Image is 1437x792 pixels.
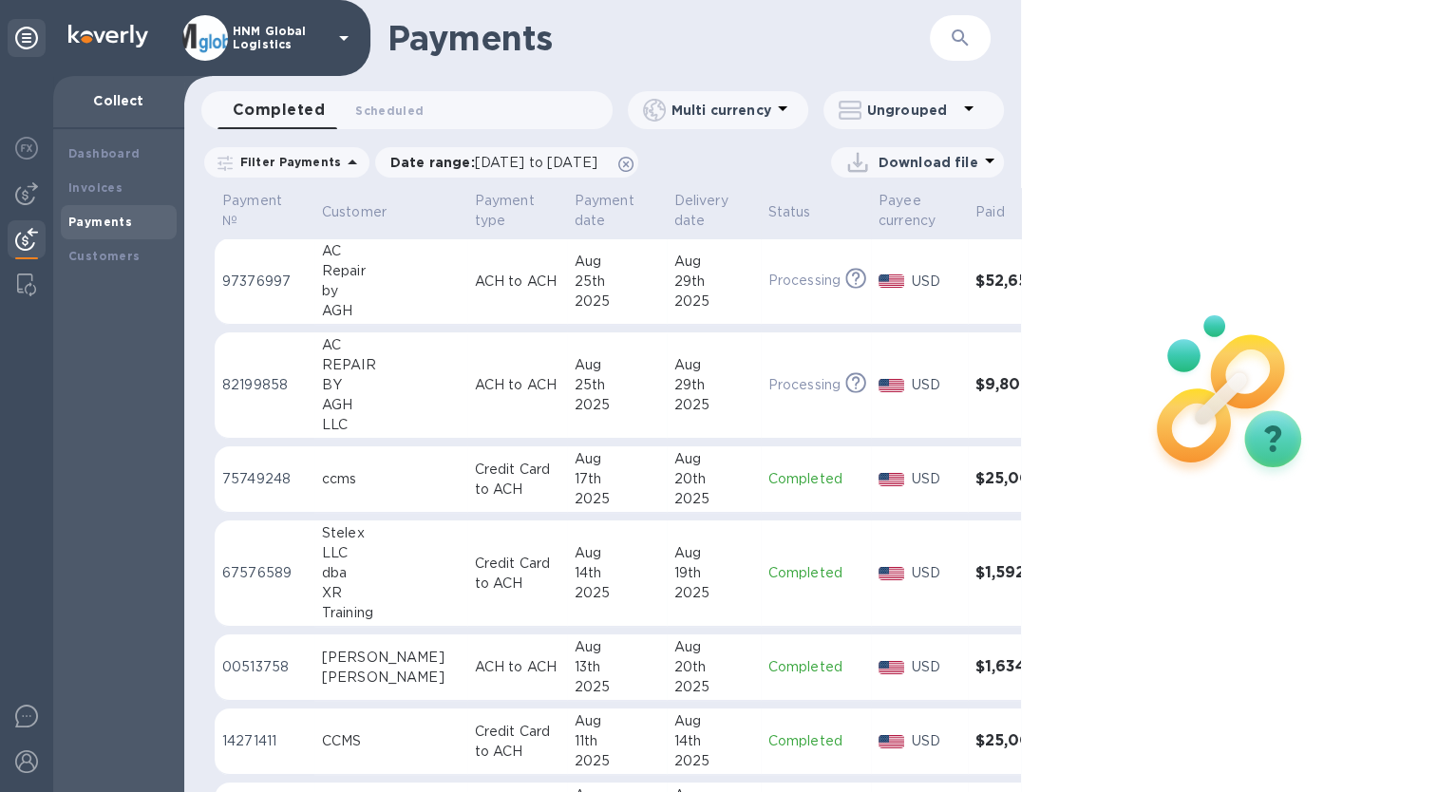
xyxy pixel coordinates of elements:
div: 2025 [674,677,753,697]
div: LLC [322,543,460,563]
span: [DATE] to [DATE] [475,155,597,170]
div: 2025 [575,583,659,603]
div: Aug [674,637,753,657]
div: AC [322,335,460,355]
img: USD [879,274,904,288]
h3: $25,000.00 [975,732,1068,750]
p: Processing [768,271,841,291]
p: 75749248 [222,469,307,489]
div: 2025 [674,395,753,415]
div: [PERSON_NAME] [322,668,460,688]
span: Status [768,202,836,222]
p: Payment № [222,191,282,231]
p: Credit Card to ACH [475,722,559,762]
h3: $1,634.09 [975,658,1068,676]
div: BY [322,375,460,395]
b: Payments [68,215,132,229]
p: Multi currency [671,101,771,120]
p: Payment type [475,191,535,231]
img: USD [879,735,904,748]
div: CCMS [322,731,460,751]
h3: $25,000.00 [975,470,1068,488]
p: Collect [68,91,169,110]
div: REPAIR [322,355,460,375]
h3: $9,806.62 [975,376,1068,394]
div: AGH [322,395,460,415]
span: Payment date [575,191,659,231]
p: Completed [768,657,863,677]
span: Payment type [475,191,559,231]
div: dba [322,563,460,583]
div: by [322,281,460,301]
p: Filter Payments [233,154,341,170]
div: Aug [575,637,659,657]
p: USD [912,657,960,677]
p: Date range : [390,153,607,172]
span: Customer [322,202,411,222]
p: Customer [322,202,387,222]
div: 20th [674,469,753,489]
b: Invoices [68,180,123,195]
div: Stelex [322,523,460,543]
p: Credit Card to ACH [475,554,559,594]
div: 29th [674,272,753,292]
div: Aug [674,449,753,469]
p: Payee currency [879,191,936,231]
div: Aug [575,355,659,375]
div: 2025 [674,751,753,771]
h3: $52,650.03 [975,273,1068,291]
img: Logo [68,25,148,47]
p: Completed [768,563,863,583]
p: Completed [768,731,863,751]
p: Ungrouped [867,101,957,120]
img: USD [879,473,904,486]
div: AGH [322,301,460,321]
b: Dashboard [68,146,141,160]
div: Aug [575,449,659,469]
div: LLC [322,415,460,435]
div: 2025 [575,292,659,311]
p: 14271411 [222,731,307,751]
div: XR [322,583,460,603]
div: Training [322,603,460,623]
div: Aug [674,252,753,272]
div: 20th [674,657,753,677]
span: Payee currency [879,191,960,231]
p: Download file [879,153,978,172]
div: 2025 [575,751,659,771]
div: Unpin categories [8,19,46,57]
div: 2025 [575,489,659,509]
div: Aug [575,711,659,731]
p: ACH to ACH [475,375,559,395]
span: Paid [975,202,1030,222]
p: ACH to ACH [475,657,559,677]
p: 97376997 [222,272,307,292]
div: 2025 [674,583,753,603]
div: 2025 [575,677,659,697]
p: USD [912,563,960,583]
span: Delivery date [674,191,753,231]
div: 14th [674,731,753,751]
div: Date range:[DATE] to [DATE] [375,147,638,178]
p: Payment date [575,191,634,231]
p: Credit Card to ACH [475,460,559,500]
div: Aug [575,252,659,272]
p: HNM Global Logistics [233,25,328,51]
p: ACH to ACH [475,272,559,292]
img: USD [879,567,904,580]
div: 19th [674,563,753,583]
span: Completed [233,97,325,123]
p: USD [912,469,960,489]
span: Scheduled [355,101,424,121]
div: 29th [674,375,753,395]
div: ccms [322,469,460,489]
div: 17th [575,469,659,489]
div: Aug [674,543,753,563]
div: Aug [674,355,753,375]
img: USD [879,379,904,392]
p: Paid [975,202,1005,222]
div: 13th [575,657,659,677]
div: AC [322,241,460,261]
p: 67576589 [222,563,307,583]
div: 2025 [674,292,753,311]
